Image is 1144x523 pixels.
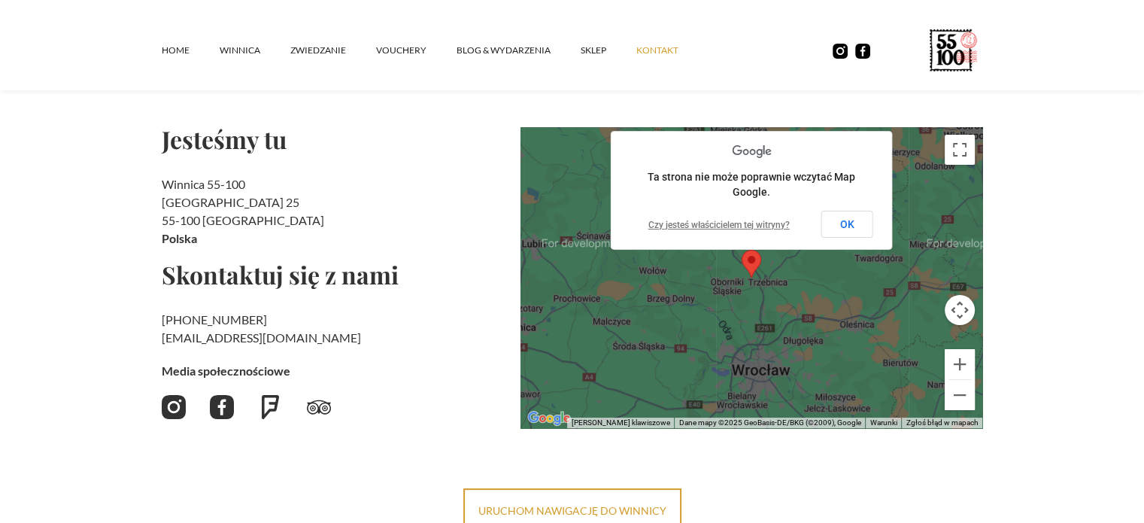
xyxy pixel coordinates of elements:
a: winnica [220,28,290,73]
a: SKLEP [581,28,636,73]
a: Home [162,28,220,73]
a: Warunki (otwiera się w nowej karcie) [869,418,897,427]
a: Czy jesteś właścicielem tej witryny? [648,220,790,230]
a: ZWIEDZANIE [290,28,376,73]
a: Blog & Wydarzenia [457,28,581,73]
a: kontakt [636,28,709,73]
div: Map pin [742,250,761,278]
span: Ta strona nie może poprawnie wczytać Map Google. [648,171,855,198]
a: Zgłoś błąd w mapach [906,418,978,427]
a: [EMAIL_ADDRESS][DOMAIN_NAME] [162,330,361,345]
a: Pokaż ten obszar w Mapach Google (otwiera się w nowym oknie) [524,409,574,428]
h2: Jesteśmy tu [162,127,508,151]
button: OK [821,211,873,238]
h2: ‍ [162,311,508,347]
button: Sterowanie kamerą na mapie [945,295,975,325]
button: Włącz widok pełnoekranowy [945,135,975,165]
h2: Winnica 55-100 [GEOGRAPHIC_DATA] 25 55-100 [GEOGRAPHIC_DATA] [162,175,508,248]
button: Skróty klawiszowe [571,418,669,428]
img: Google [524,409,574,428]
span: Dane mapy ©2025 GeoBasis-DE/BKG (©2009), Google [678,418,860,427]
strong: Polska [162,231,197,245]
button: Powiększ [945,349,975,379]
a: [PHONE_NUMBER] [162,312,267,327]
strong: Media społecznościowe [162,363,290,378]
h2: Skontaktuj się z nami [162,263,508,287]
a: vouchery [376,28,457,73]
button: Pomniejsz [945,380,975,410]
